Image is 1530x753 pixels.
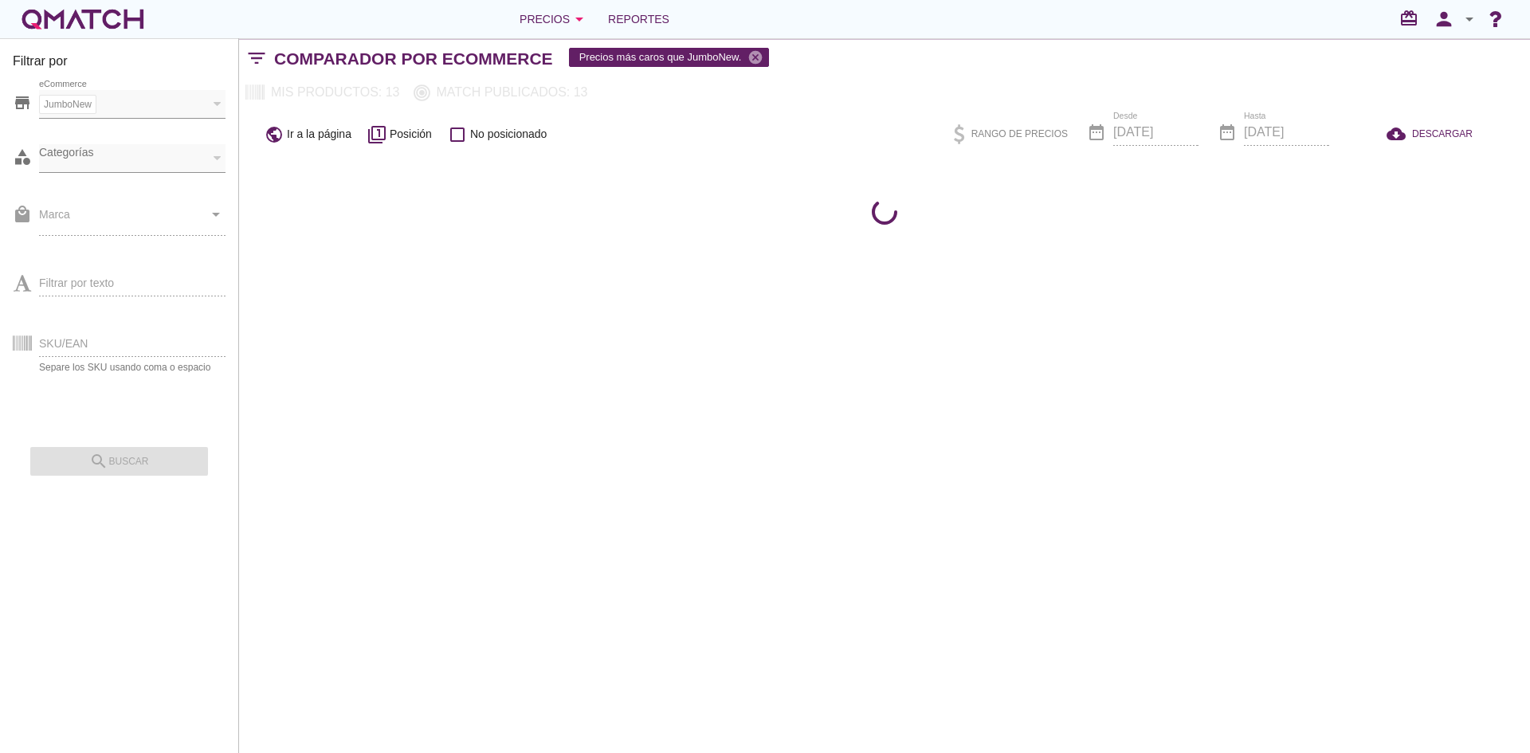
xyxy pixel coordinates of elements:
a: white-qmatch-logo [19,3,147,35]
span: Reportes [608,10,669,29]
span: Posición [390,126,432,143]
span: JumboNew [40,97,96,112]
i: category [13,147,32,167]
i: public [265,125,284,144]
h3: Filtrar por [13,52,226,77]
i: check_box_outline_blank [448,125,467,144]
div: Precios [520,10,589,29]
h2: Comparador por eCommerce [274,46,553,72]
i: redeem [1399,9,1425,28]
button: DESCARGAR [1374,120,1485,148]
i: person [1428,8,1460,30]
i: arrow_drop_down [1460,10,1479,29]
span: DESCARGAR [1412,127,1473,141]
span: Ir a la página [287,126,351,143]
i: store [13,93,32,112]
a: Reportes [602,3,676,35]
span: No posicionado [470,126,547,143]
span: Precios más caros que JumboNew. [570,45,769,70]
i: filter_1 [367,125,386,144]
button: Precios [507,3,602,35]
i: cancel [747,49,763,65]
i: filter_list [239,58,274,59]
i: cloud_download [1387,124,1412,143]
i: arrow_drop_down [570,10,589,29]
